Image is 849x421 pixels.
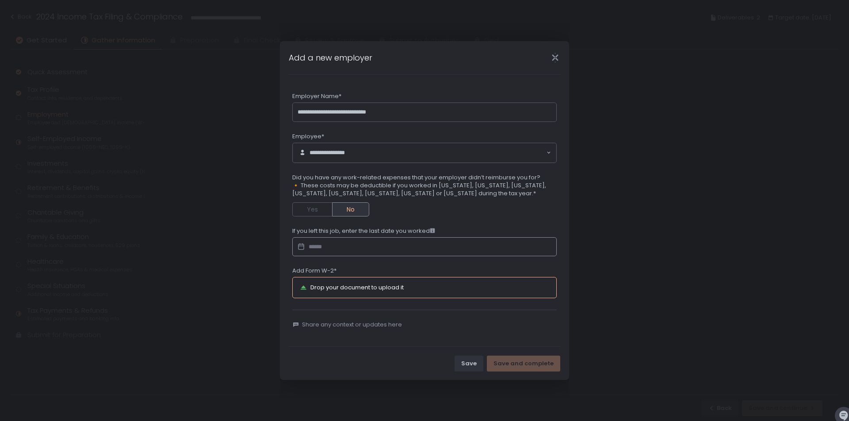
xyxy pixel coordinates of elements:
[292,92,341,100] span: Employer Name*
[355,148,546,157] input: Search for option
[292,133,324,140] span: Employee*
[292,267,337,275] span: Add Form W-2*
[302,321,402,329] span: Share any context or updates here
[541,53,569,63] div: Close
[292,227,435,235] span: If you left this job, enter the last date you worked
[455,356,483,372] button: Save
[292,174,557,182] span: Did you have any work-related expenses that your employer didn’t reimburse you for?
[292,202,332,216] button: Yes
[332,202,369,216] button: No
[292,182,557,197] span: 🔸 These costs may be deductible if you worked in [US_STATE], [US_STATE], [US_STATE], [US_STATE], ...
[293,143,556,163] div: Search for option
[292,237,557,257] input: Datepicker input
[461,360,477,368] div: Save
[289,52,372,64] h1: Add a new employer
